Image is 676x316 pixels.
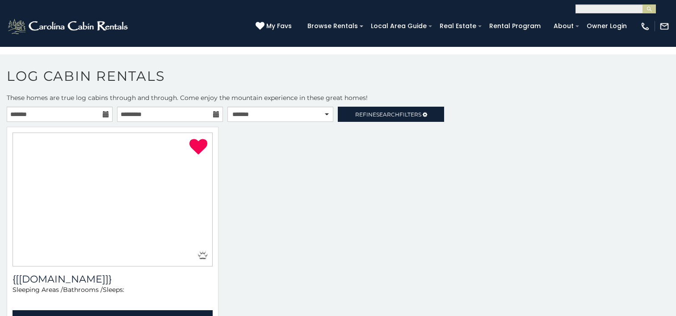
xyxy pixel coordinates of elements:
[189,138,207,157] a: Remove from favorites
[376,111,399,118] span: Search
[485,19,545,33] a: Rental Program
[355,111,421,118] span: Refine Filters
[303,19,362,33] a: Browse Rentals
[435,19,481,33] a: Real Estate
[549,19,578,33] a: About
[266,21,292,31] span: My Favs
[582,19,631,33] a: Owner Login
[659,21,669,31] img: mail-regular-white.png
[7,17,130,35] img: White-1-2.png
[338,107,444,122] a: RefineSearchFilters
[366,19,431,33] a: Local Area Guide
[256,21,294,31] a: My Favs
[13,285,213,308] div: Sleeping Areas / Bathrooms / Sleeps:
[13,273,213,285] h3: {[getUnitName(property)]}
[640,21,650,31] img: phone-regular-white.png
